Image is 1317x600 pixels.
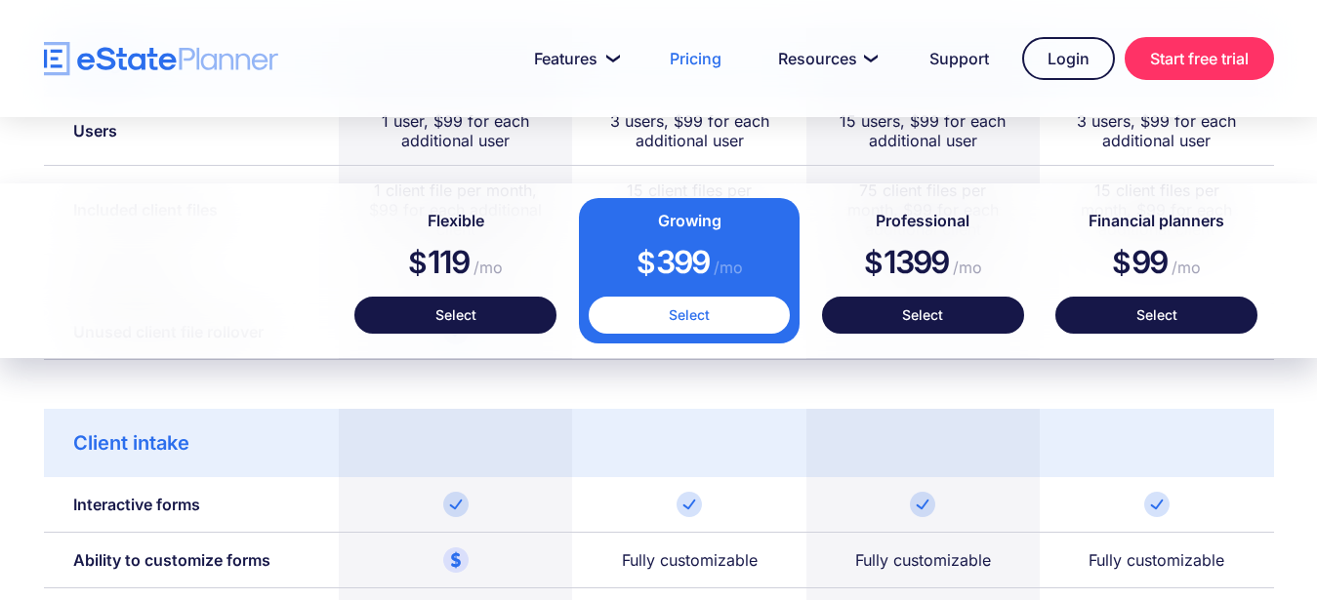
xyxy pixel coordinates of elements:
[1055,233,1257,297] div: 99
[589,297,791,334] a: Select
[1055,208,1257,233] h4: Financial planners
[589,208,791,233] h4: Growing
[73,121,117,140] div: Users
[646,39,745,78] a: Pricing
[368,111,543,150] div: 1 user, $99 for each additional user
[906,39,1012,78] a: Support
[354,233,556,297] div: 119
[1167,258,1201,277] span: /mo
[1022,37,1115,80] a: Login
[948,258,982,277] span: /mo
[73,550,270,570] div: Ability to customize forms
[622,550,758,570] div: Fully customizable
[637,245,656,280] span: $
[73,495,200,514] div: Interactive forms
[822,297,1024,334] a: Select
[836,111,1010,150] div: 15 users, $99 for each additional user
[1069,180,1244,239] div: 15 client files per month, $99 for each additional client
[354,208,556,233] h4: Flexible
[73,433,189,453] div: Client intake
[589,233,791,297] div: 399
[354,297,556,334] a: Select
[408,245,428,280] span: $
[755,39,896,78] a: Resources
[1089,550,1224,570] div: Fully customizable
[855,550,991,570] div: Fully customizable
[44,42,278,76] a: home
[469,258,503,277] span: /mo
[368,180,543,239] div: 1 client file per month, $99 for each additional client
[511,39,637,78] a: Features
[709,258,743,277] span: /mo
[864,245,884,280] span: $
[1055,297,1257,334] a: Select
[822,208,1024,233] h4: Professional
[1069,111,1244,150] div: 3 users, $99 for each additional user
[601,111,776,150] div: 3 users, $99 for each additional user
[1125,37,1274,80] a: Start free trial
[836,180,1010,239] div: 75 client files per month, $99 for each additional client
[822,233,1024,297] div: 1399
[601,180,776,239] div: 15 client files per month, $99 for each additional client
[1112,245,1132,280] span: $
